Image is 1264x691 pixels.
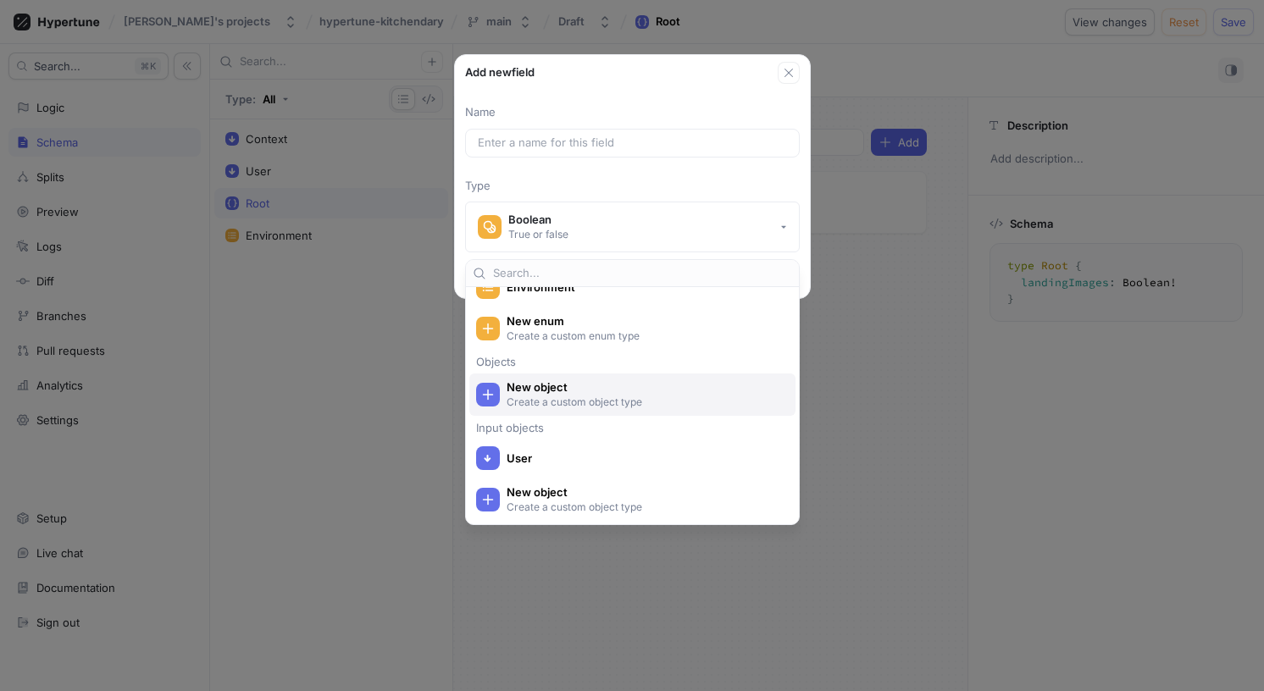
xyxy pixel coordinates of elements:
[469,357,796,367] div: Objects
[465,104,800,121] p: Name
[507,329,778,343] p: Create a custom enum type
[508,227,568,241] div: True or false
[469,423,796,433] div: Input objects
[508,213,568,227] div: Boolean
[507,280,780,295] span: Environment
[465,64,535,81] p: Add new field
[507,314,780,329] span: New enum
[465,202,800,252] button: BooleanTrue or false
[507,485,780,500] span: New object
[465,178,800,195] p: Type
[507,500,778,514] p: Create a custom object type
[493,265,792,282] input: Search...
[507,380,780,395] span: New object
[507,451,780,466] span: User
[507,395,778,409] p: Create a custom object type
[478,135,787,152] input: Enter a name for this field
